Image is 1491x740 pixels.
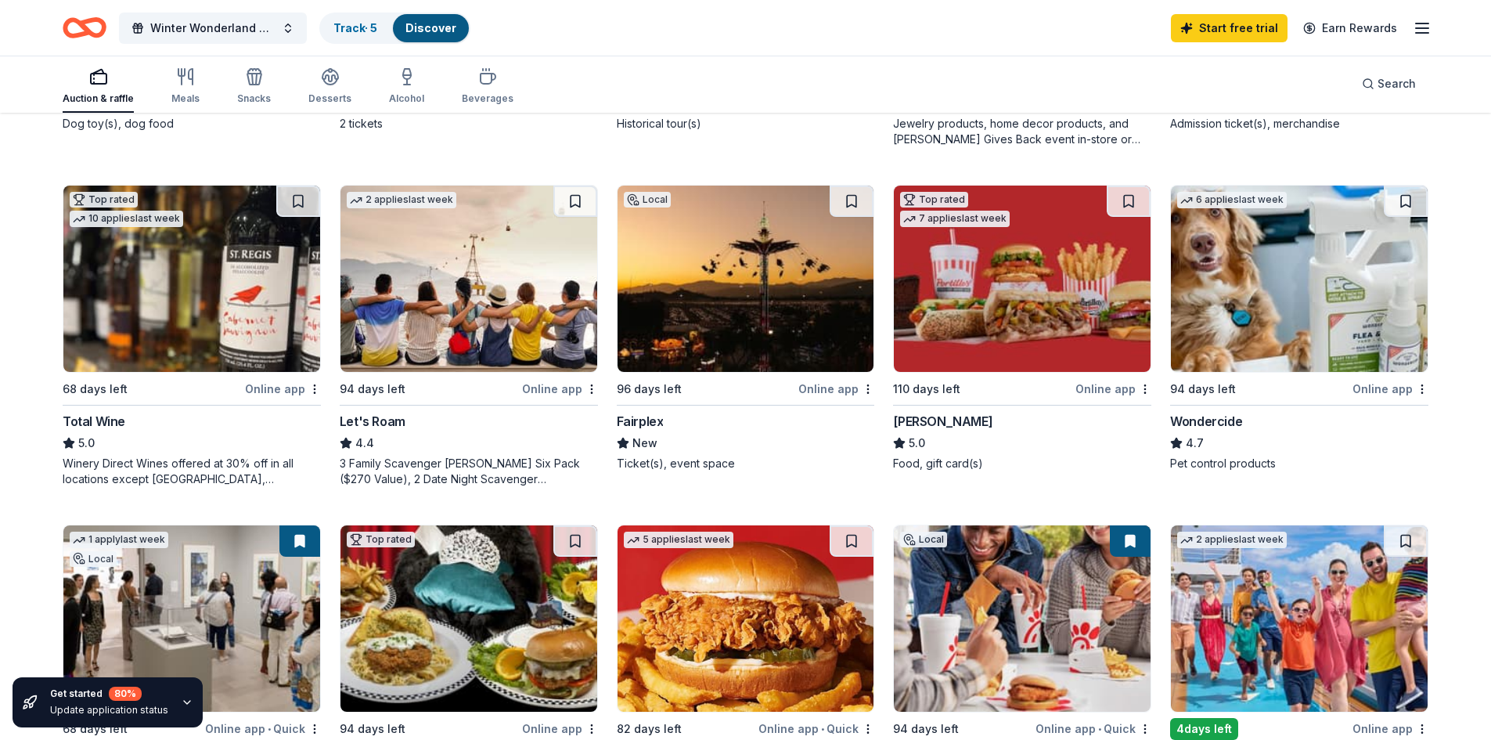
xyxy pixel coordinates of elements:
[50,704,168,717] div: Update application status
[1352,719,1428,738] div: Online app
[894,186,1151,372] img: Image for Portillo's
[617,116,875,132] div: Historical tour(s)
[632,434,657,453] span: New
[624,532,733,548] div: 5 applies last week
[1352,379,1428,399] div: Online app
[63,380,128,399] div: 68 days left
[70,211,183,227] div: 10 applies last week
[237,92,271,105] div: Snacks
[1170,718,1238,740] div: 4 days left
[617,456,875,471] div: Ticket(s), event space
[340,456,598,487] div: 3 Family Scavenger [PERSON_NAME] Six Pack ($270 Value), 2 Date Night Scavenger [PERSON_NAME] Two ...
[798,379,874,399] div: Online app
[340,412,405,431] div: Let's Roam
[340,380,405,399] div: 94 days left
[119,13,307,44] button: Winter Wonderland 2025
[894,525,1151,712] img: Image for Chick-fil-A (San Diego Carmel Mountain)
[522,379,598,399] div: Online app
[63,116,321,132] div: Dog toy(s), dog food
[1075,379,1151,399] div: Online app
[308,61,351,113] button: Desserts
[245,379,321,399] div: Online app
[78,434,95,453] span: 5.0
[893,185,1151,471] a: Image for Portillo'sTop rated7 applieslast week110 days leftOnline app[PERSON_NAME]5.0Food, gift ...
[1177,192,1287,208] div: 6 applies last week
[70,192,138,208] div: Top rated
[237,61,271,113] button: Snacks
[893,116,1151,147] div: Jewelry products, home decor products, and [PERSON_NAME] Gives Back event in-store or online (or ...
[617,720,682,738] div: 82 days left
[758,719,874,738] div: Online app Quick
[618,525,874,712] img: Image for KBP Foods
[319,13,470,44] button: Track· 5Discover
[347,532,415,547] div: Top rated
[821,723,824,735] span: •
[63,185,321,487] a: Image for Total WineTop rated10 applieslast week68 days leftOnline appTotal Wine5.0Winery Direct ...
[347,192,456,208] div: 2 applies last week
[333,21,377,34] a: Track· 5
[63,9,106,46] a: Home
[909,434,925,453] span: 5.0
[340,525,597,712] img: Image for Black Bear Diner
[1170,380,1236,399] div: 94 days left
[405,21,456,34] a: Discover
[900,192,968,208] div: Top rated
[1294,14,1406,42] a: Earn Rewards
[1186,434,1204,453] span: 4.7
[900,532,947,547] div: Local
[355,434,374,453] span: 4.4
[1170,116,1428,132] div: Admission ticket(s), merchandise
[389,92,424,105] div: Alcohol
[150,19,276,38] span: Winter Wonderland 2025
[340,720,405,738] div: 94 days left
[340,186,597,372] img: Image for Let's Roam
[1098,723,1101,735] span: •
[522,719,598,738] div: Online app
[1171,525,1428,712] img: Image for Carnival Cruise Lines
[462,92,513,105] div: Beverages
[900,211,1010,227] div: 7 applies last week
[63,92,134,105] div: Auction & raffle
[1171,14,1288,42] a: Start free trial
[1170,185,1428,471] a: Image for Wondercide6 applieslast week94 days leftOnline appWondercide4.7Pet control products
[340,185,598,487] a: Image for Let's Roam2 applieslast week94 days leftOnline appLet's Roam4.43 Family Scavenger [PERS...
[63,61,134,113] button: Auction & raffle
[893,456,1151,471] div: Food, gift card(s)
[63,412,125,431] div: Total Wine
[617,185,875,471] a: Image for FairplexLocal96 days leftOnline appFairplexNewTicket(s), event space
[1177,532,1287,548] div: 2 applies last week
[624,192,671,208] div: Local
[50,687,168,701] div: Get started
[171,61,200,113] button: Meals
[308,92,351,105] div: Desserts
[171,92,200,105] div: Meals
[893,720,959,738] div: 94 days left
[893,380,960,399] div: 110 days left
[70,532,168,548] div: 1 apply last week
[70,551,117,567] div: Local
[109,687,142,701] div: 80 %
[1171,186,1428,372] img: Image for Wondercide
[1349,68,1428,99] button: Search
[462,61,513,113] button: Beverages
[618,186,874,372] img: Image for Fairplex
[893,412,992,431] div: [PERSON_NAME]
[63,456,321,487] div: Winery Direct Wines offered at 30% off in all locations except [GEOGRAPHIC_DATA], [GEOGRAPHIC_DAT...
[617,412,664,431] div: Fairplex
[1170,412,1242,431] div: Wondercide
[617,380,682,399] div: 96 days left
[340,116,598,132] div: 2 tickets
[1378,74,1416,93] span: Search
[268,723,271,735] span: •
[63,525,320,712] img: Image for San Diego Museum of Art
[1035,719,1151,738] div: Online app Quick
[63,186,320,372] img: Image for Total Wine
[389,61,424,113] button: Alcohol
[1170,456,1428,471] div: Pet control products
